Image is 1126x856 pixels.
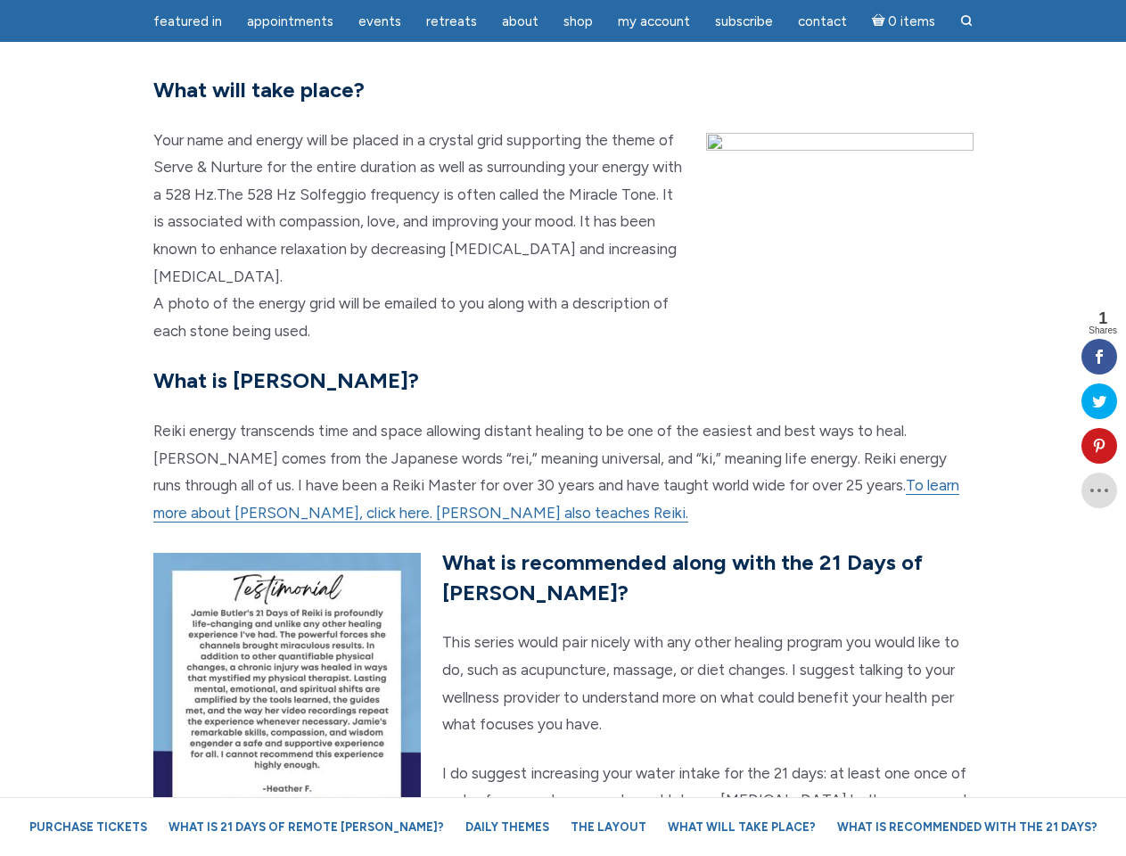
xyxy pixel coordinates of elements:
[153,476,959,523] a: To learn more about [PERSON_NAME], click here. [PERSON_NAME] also teaches Reiki.
[426,13,477,29] span: Retreats
[153,77,365,103] strong: What will take place?
[553,4,604,39] a: Shop
[358,13,401,29] span: Events
[828,811,1106,843] a: What is recommended with the 21 Days?
[798,13,847,29] span: Contact
[153,629,974,737] p: This series would pair nicely with any other healing program you would like to do, such as acupun...
[153,185,677,285] span: The 528 Hz Solfeggio frequency is often called the Miracle Tone. It is associated with compassion...
[348,4,412,39] a: Events
[607,4,701,39] a: My Account
[787,4,858,39] a: Contact
[618,13,690,29] span: My Account
[872,13,889,29] i: Cart
[236,4,344,39] a: Appointments
[153,367,419,393] strong: What is [PERSON_NAME]?
[21,811,156,843] a: Purchase Tickets
[659,811,825,843] a: What will take place?
[562,811,655,843] a: The Layout
[160,811,453,843] a: What is 21 Days of Remote [PERSON_NAME]?
[704,4,784,39] a: Subscribe
[153,417,974,526] p: Reiki energy transcends time and space allowing distant healing to be one of the easiest and best...
[1089,326,1117,335] span: Shares
[715,13,773,29] span: Subscribe
[1089,310,1117,326] span: 1
[861,3,947,39] a: Cart0 items
[456,811,558,843] a: Daily Themes
[143,4,233,39] a: featured in
[888,15,935,29] span: 0 items
[563,13,593,29] span: Shop
[415,4,488,39] a: Retreats
[247,13,333,29] span: Appointments
[153,127,974,345] p: Your name and energy will be placed in a crystal grid supporting the theme of Serve & Nurture for...
[153,13,222,29] span: featured in
[502,13,538,29] span: About
[442,549,923,605] strong: What is recommended along with the 21 Days of [PERSON_NAME]?
[491,4,549,39] a: About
